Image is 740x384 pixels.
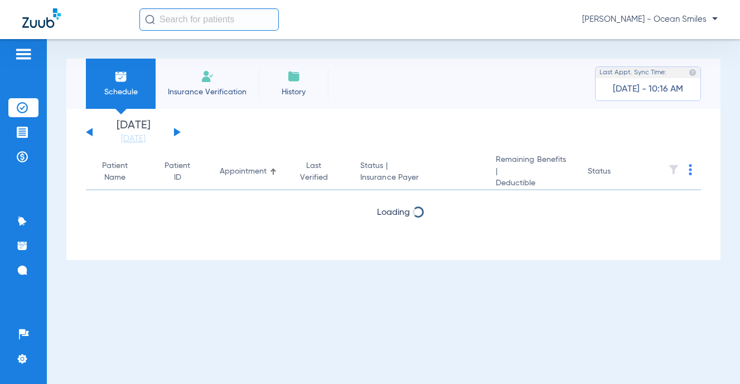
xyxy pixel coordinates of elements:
[22,8,61,28] img: Zuub Logo
[351,154,487,190] th: Status |
[163,160,192,184] div: Patient ID
[689,164,692,175] img: group-dot-blue.svg
[163,160,202,184] div: Patient ID
[689,69,697,76] img: last sync help info
[114,70,128,83] img: Schedule
[360,172,478,184] span: Insurance Payer
[95,160,145,184] div: Patient Name
[220,166,278,177] div: Appointment
[220,166,267,177] div: Appointment
[14,47,32,61] img: hamburger-icon
[100,120,167,145] li: [DATE]
[296,160,332,184] div: Last Verified
[496,177,570,189] span: Deductible
[164,87,250,98] span: Insurance Verification
[487,154,579,190] th: Remaining Benefits |
[582,14,718,25] span: [PERSON_NAME] - Ocean Smiles
[668,164,679,175] img: filter.svg
[95,160,135,184] div: Patient Name
[267,87,320,98] span: History
[684,330,740,384] iframe: Chat Widget
[94,87,147,98] span: Schedule
[296,160,342,184] div: Last Verified
[599,67,666,78] span: Last Appt. Sync Time:
[201,70,214,83] img: Manual Insurance Verification
[579,154,654,190] th: Status
[139,8,279,31] input: Search for patients
[377,208,410,217] span: Loading
[287,70,301,83] img: History
[145,15,155,25] img: Search Icon
[100,133,167,145] a: [DATE]
[613,84,683,95] span: [DATE] - 10:16 AM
